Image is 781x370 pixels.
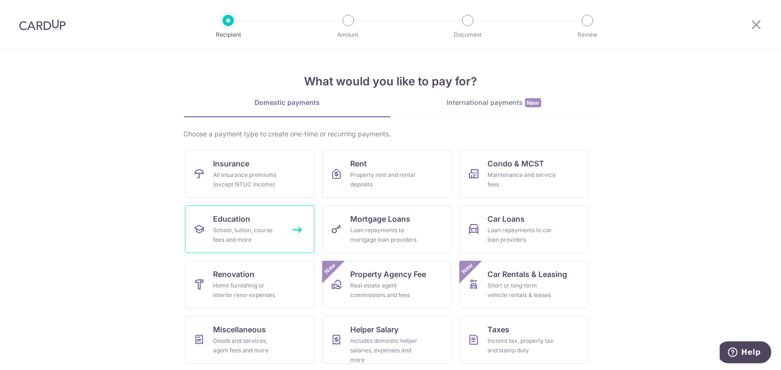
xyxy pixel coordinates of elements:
[184,129,598,139] div: Choose a payment type to create one-time or recurring payments.
[459,261,475,277] span: New
[351,336,419,365] div: Includes domestic helper salaries, expenses and more
[351,226,419,245] div: Loan repayments to mortgage loan providers
[213,226,282,245] div: School, tuition, course fees and more
[391,98,598,108] div: International payments
[488,226,557,245] div: Loan repayments to car loan providers
[19,19,66,31] img: CardUp
[525,98,541,107] span: New
[213,170,282,189] div: All insurance premiums (except NTUC Income)
[213,268,255,280] span: Renovation
[185,150,314,198] a: InsuranceAll insurance premiums (except NTUC Income)
[459,316,589,364] a: TaxesIncome tax, property tax and stamp duty
[213,336,282,355] div: Goods and services, agent fees and more
[185,261,314,308] a: RenovationHome furnishing or interior reno-expenses
[351,170,419,189] div: Property rent and rental deposits
[488,170,557,189] div: Maintenance and service fees
[433,30,503,40] p: Document
[322,150,452,198] a: RentProperty rent and rental deposits
[488,336,557,355] div: Income tax, property tax and stamp duty
[184,73,598,90] h4: What would you like to pay for?
[459,150,589,198] a: Condo & MCSTMaintenance and service fees
[351,324,399,335] span: Helper Salary
[213,281,282,300] div: Home furnishing or interior reno-expenses
[185,206,314,253] a: EducationSchool, tuition, course fees and more
[351,158,367,169] span: Rent
[213,324,266,335] span: Miscellaneous
[488,324,510,335] span: Taxes
[193,30,264,40] p: Recipient
[213,158,250,169] span: Insurance
[313,30,384,40] p: Amount
[459,206,589,253] a: Car LoansLoan repayments to car loan providers
[488,213,525,225] span: Car Loans
[552,30,623,40] p: Review
[351,281,419,300] div: Real estate agent commissions and fees
[351,268,426,280] span: Property Agency Fee
[21,7,41,15] span: Help
[351,213,411,225] span: Mortgage Loans
[322,316,452,364] a: Helper SalaryIncludes domestic helper salaries, expenses and more
[185,316,314,364] a: MiscellaneousGoods and services, agent fees and more
[322,261,338,277] span: New
[322,206,452,253] a: Mortgage LoansLoan repayments to mortgage loan providers
[213,213,251,225] span: Education
[488,158,545,169] span: Condo & MCST
[459,261,589,308] a: Car Rentals & LeasingShort or long‑term vehicle rentals & leasesNew
[488,281,557,300] div: Short or long‑term vehicle rentals & leases
[488,268,568,280] span: Car Rentals & Leasing
[322,261,452,308] a: Property Agency FeeReal estate agent commissions and feesNew
[184,98,391,107] div: Domestic payments
[720,341,771,365] iframe: Opens a widget where you can find more information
